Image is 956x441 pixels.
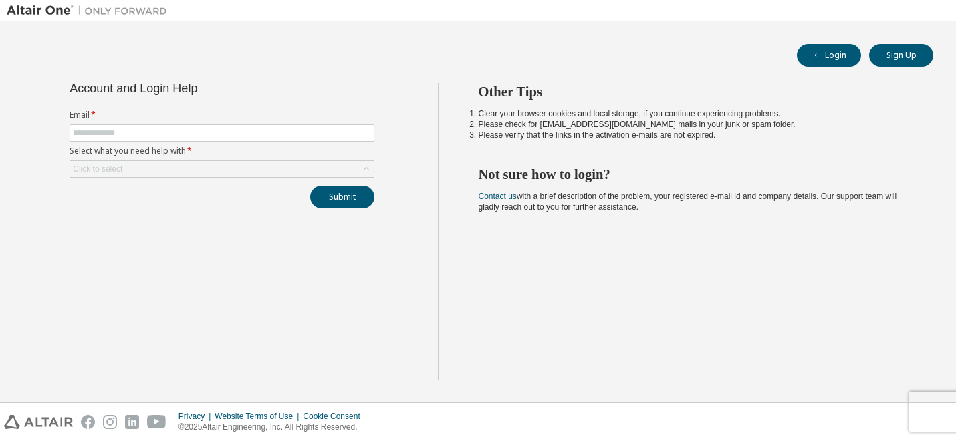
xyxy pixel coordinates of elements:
li: Please check for [EMAIL_ADDRESS][DOMAIN_NAME] mails in your junk or spam folder. [479,119,910,130]
h2: Not sure how to login? [479,166,910,183]
div: Account and Login Help [70,83,314,94]
button: Submit [310,186,374,208]
label: Select what you need help with [70,146,374,156]
div: Click to select [70,161,374,177]
img: Altair One [7,4,174,17]
img: altair_logo.svg [4,415,73,429]
div: Website Terms of Use [215,411,303,422]
div: Privacy [178,411,215,422]
label: Email [70,110,374,120]
img: facebook.svg [81,415,95,429]
span: with a brief description of the problem, your registered e-mail id and company details. Our suppo... [479,192,897,212]
button: Sign Up [869,44,933,67]
img: youtube.svg [147,415,166,429]
div: Click to select [73,164,122,174]
h2: Other Tips [479,83,910,100]
img: linkedin.svg [125,415,139,429]
div: Cookie Consent [303,411,368,422]
li: Please verify that the links in the activation e-mails are not expired. [479,130,910,140]
button: Login [797,44,861,67]
img: instagram.svg [103,415,117,429]
a: Contact us [479,192,517,201]
li: Clear your browser cookies and local storage, if you continue experiencing problems. [479,108,910,119]
p: © 2025 Altair Engineering, Inc. All Rights Reserved. [178,422,368,433]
